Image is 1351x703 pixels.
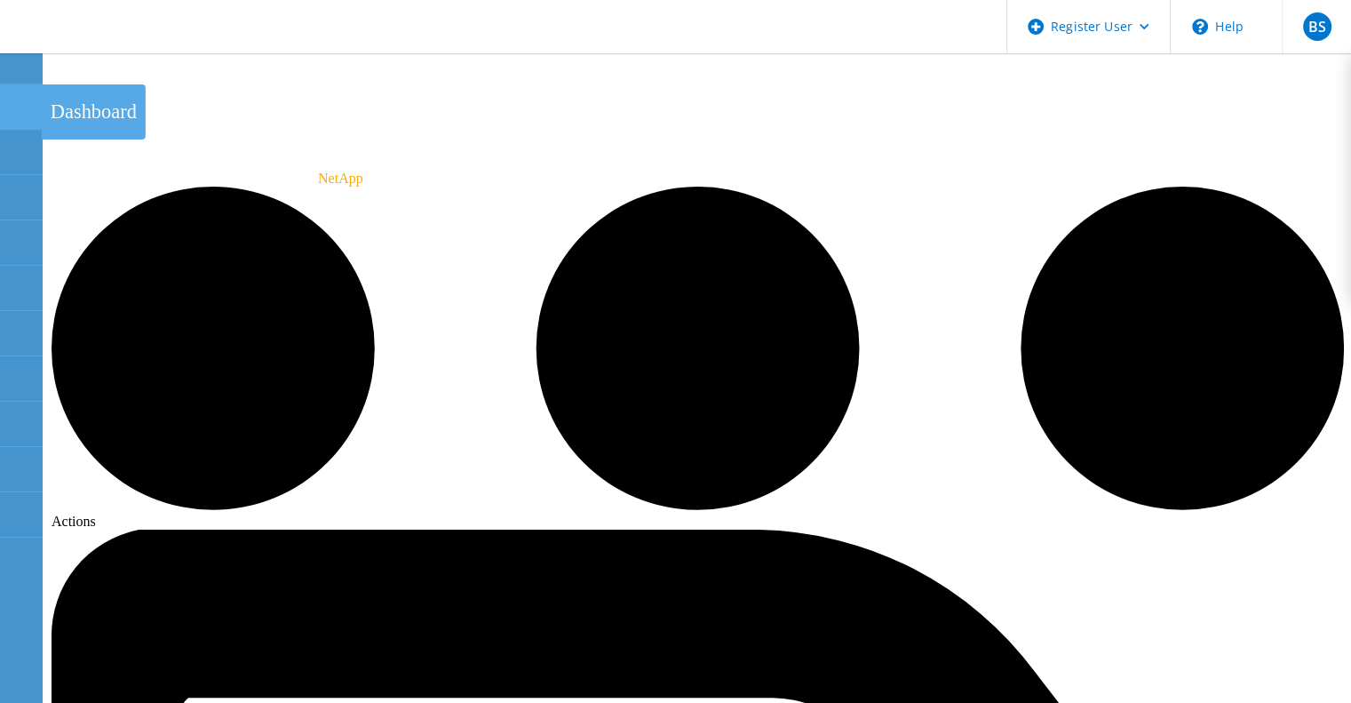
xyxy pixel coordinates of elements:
[318,171,363,186] span: NetApp
[1192,19,1208,35] svg: \n
[52,187,1344,530] div: Actions
[18,35,209,50] a: Live Optics Dashboard
[1307,20,1325,34] span: BS
[51,100,137,124] div: Dashboard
